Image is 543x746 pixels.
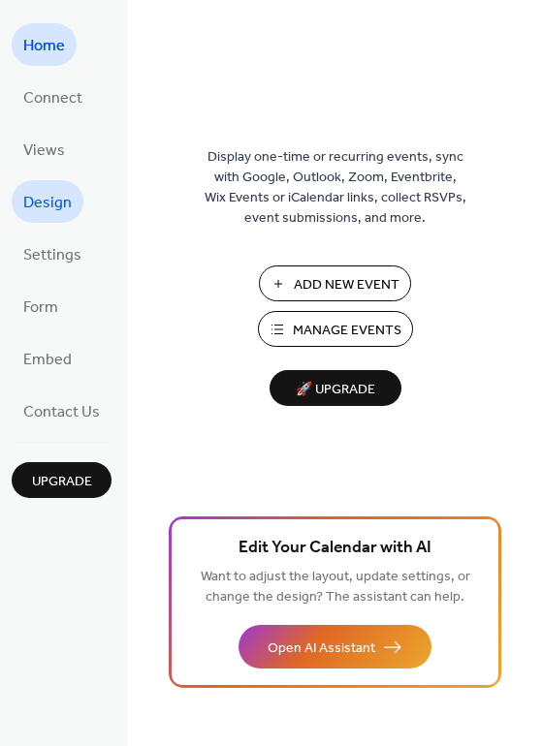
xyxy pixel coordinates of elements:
[205,147,466,229] span: Display one-time or recurring events, sync with Google, Outlook, Zoom, Eventbrite, Wix Events or ...
[12,76,94,118] a: Connect
[12,462,112,498] button: Upgrade
[12,180,83,223] a: Design
[12,285,70,327] a: Form
[239,535,431,562] span: Edit Your Calendar with AI
[294,275,399,295] span: Add New Event
[12,233,93,275] a: Settings
[23,188,72,219] span: Design
[268,638,375,659] span: Open AI Assistant
[259,265,411,301] button: Add New Event
[23,397,100,428] span: Contact Us
[281,377,390,403] span: 🚀 Upgrade
[23,136,65,167] span: Views
[23,293,58,324] span: Form
[239,625,431,668] button: Open AI Assistant
[12,389,112,432] a: Contact Us
[23,31,65,62] span: Home
[293,321,401,341] span: Manage Events
[258,311,413,347] button: Manage Events
[32,472,92,492] span: Upgrade
[12,128,77,171] a: Views
[23,240,81,271] span: Settings
[23,83,82,114] span: Connect
[12,337,83,380] a: Embed
[270,370,401,406] button: 🚀 Upgrade
[23,345,72,376] span: Embed
[12,23,77,66] a: Home
[201,564,470,610] span: Want to adjust the layout, update settings, or change the design? The assistant can help.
